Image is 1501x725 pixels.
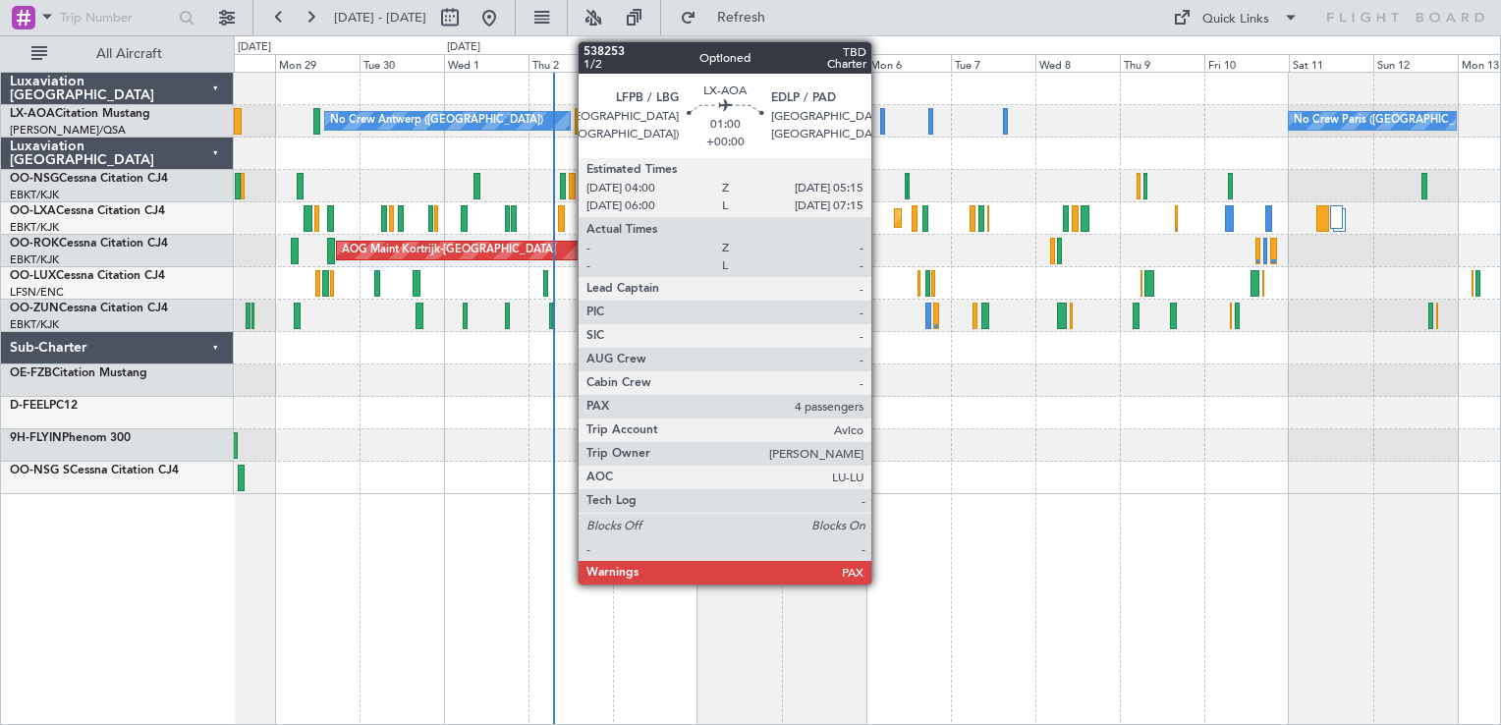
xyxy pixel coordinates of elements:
[51,47,207,61] span: All Aircraft
[1035,54,1120,72] div: Wed 8
[10,432,131,444] a: 9H-FLYINPhenom 300
[60,3,173,32] input: Trip Number
[10,173,168,185] a: OO-NSGCessna Citation CJ4
[10,173,59,185] span: OO-NSG
[1289,54,1373,72] div: Sat 11
[10,108,150,120] a: LX-AOACitation Mustang
[782,54,866,72] div: Sun 5
[10,367,52,379] span: OE-FZB
[528,54,613,72] div: Thu 2
[10,188,59,202] a: EBKT/KJK
[10,205,56,217] span: OO-LXA
[10,123,126,138] a: [PERSON_NAME]/QSA
[10,238,59,250] span: OO-ROK
[444,54,528,72] div: Wed 1
[671,2,789,33] button: Refresh
[10,432,62,444] span: 9H-FLYIN
[697,54,782,72] div: Sat 4
[1120,54,1204,72] div: Thu 9
[10,317,59,332] a: EBKT/KJK
[1163,2,1308,33] button: Quick Links
[10,285,64,300] a: LFSN/ENC
[330,106,543,136] div: No Crew Antwerp ([GEOGRAPHIC_DATA])
[1202,10,1269,29] div: Quick Links
[10,465,70,476] span: OO-NSG S
[1204,54,1289,72] div: Fri 10
[10,303,168,314] a: OO-ZUNCessna Citation CJ4
[10,303,59,314] span: OO-ZUN
[10,205,165,217] a: OO-LXACessna Citation CJ4
[334,9,426,27] span: [DATE] - [DATE]
[360,54,444,72] div: Tue 30
[10,400,78,412] a: D-FEELPC12
[10,238,168,250] a: OO-ROKCessna Citation CJ4
[22,38,213,70] button: All Aircraft
[342,236,556,265] div: AOG Maint Kortrijk-[GEOGRAPHIC_DATA]
[10,252,59,267] a: EBKT/KJK
[900,203,1129,233] div: Planned Maint Kortrijk-[GEOGRAPHIC_DATA]
[238,39,271,56] div: [DATE]
[10,220,59,235] a: EBKT/KJK
[1294,106,1488,136] div: No Crew Paris ([GEOGRAPHIC_DATA])
[447,39,480,56] div: [DATE]
[10,270,165,282] a: OO-LUXCessna Citation CJ4
[10,108,55,120] span: LX-AOA
[10,465,179,476] a: OO-NSG SCessna Citation CJ4
[10,367,147,379] a: OE-FZBCitation Mustang
[866,54,951,72] div: Mon 6
[275,54,360,72] div: Mon 29
[1373,54,1458,72] div: Sun 12
[613,54,697,72] div: Fri 3
[951,54,1035,72] div: Tue 7
[700,11,783,25] span: Refresh
[10,400,49,412] span: D-FEEL
[10,270,56,282] span: OO-LUX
